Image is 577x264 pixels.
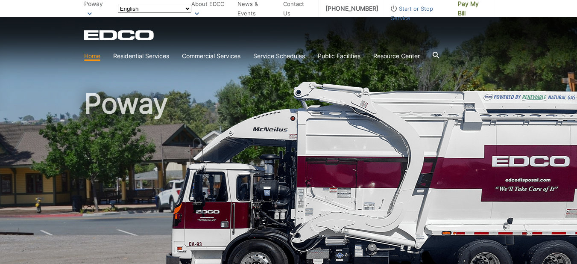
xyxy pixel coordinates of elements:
select: Select a language [118,5,191,13]
a: Home [84,51,100,61]
a: Residential Services [113,51,169,61]
a: Service Schedules [253,51,305,61]
a: Public Facilities [318,51,360,61]
a: Commercial Services [182,51,240,61]
a: EDCD logo. Return to the homepage. [84,30,155,40]
a: Resource Center [373,51,420,61]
